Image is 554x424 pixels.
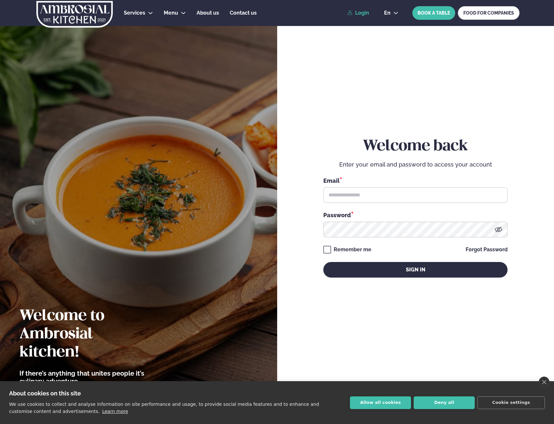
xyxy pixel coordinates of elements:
div: Email [323,176,508,185]
a: Menu [164,9,178,17]
a: close [539,377,549,388]
span: Services [124,10,145,16]
button: BOOK A TABLE [412,6,455,20]
span: About us [197,10,219,16]
h2: Welcome back [323,137,508,156]
strong: About cookies on this site [9,390,81,397]
span: en [384,10,391,16]
h2: Welcome to Ambrosial kitchen! [19,307,154,362]
p: Enter your email and password to access your account [323,161,508,168]
p: If there’s anything that unites people it’s culinary adventure. [19,369,154,385]
a: Login [347,10,369,16]
a: Learn more [102,409,128,414]
a: FOOD FOR COMPANIES [458,6,520,20]
a: Services [124,9,145,17]
p: We use cookies to collect and analyse information on site performance and usage, to provide socia... [9,402,319,414]
a: Contact us [230,9,257,17]
button: Sign in [323,262,508,278]
span: Contact us [230,10,257,16]
img: logo [36,1,113,28]
button: en [379,10,404,16]
a: Forgot Password [466,247,508,252]
button: Deny all [414,396,475,409]
a: About us [197,9,219,17]
button: Cookie settings [477,396,545,409]
span: Menu [164,10,178,16]
button: Allow all cookies [350,396,411,409]
div: Password [323,211,508,219]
